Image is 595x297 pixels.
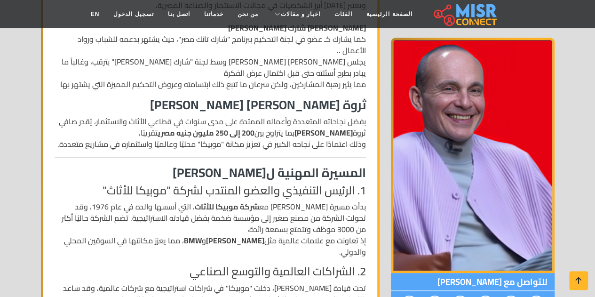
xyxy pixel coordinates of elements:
a: EN [84,5,107,23]
a: الصفحة الرئيسية [359,5,419,23]
strong: [PERSON_NAME] [206,233,264,248]
a: اتصل بنا [161,5,197,23]
a: الفئات [327,5,359,23]
img: محمد فاروق [391,38,555,273]
h3: المسيرة المهنية ل[PERSON_NAME] [55,165,366,180]
img: main.misr_connect [434,2,497,26]
h4: 2. الشراكات العالمية والتوسع الصناعي [55,265,366,279]
span: للتواصل مع [PERSON_NAME] [391,273,555,291]
a: تسجيل الدخول [106,5,160,23]
span: اخبار و مقالات [281,10,320,18]
p: بدأت مسيرة [PERSON_NAME] مع ، التي أسسها والده في عام 1976، وقد تحولت الشركة من مصنع صغير إلى مؤس... [55,201,366,257]
strong: 200 إلى 250 مليون جنيه مصري [158,126,254,140]
h4: 1. الرئيس التنفيذي والعضو المنتدب لشركة "موبيكا للأثاث" [55,184,366,198]
strong: BMW [184,233,202,248]
h3: ثروة [PERSON_NAME] [PERSON_NAME] [55,97,366,112]
a: اخبار و مقالات [265,5,327,23]
a: من نحن [230,5,265,23]
p: بفضل نجاحاته المتعددة وأعماله الممتدة على مدى سنوات في قطاعي الأثاث والاستثمار، يُقدر صافي ثروة ب... [55,116,366,150]
strong: [PERSON_NAME] [294,126,353,140]
a: خدماتنا [197,5,230,23]
strong: شركة موبيكا للأثاث [195,200,259,214]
